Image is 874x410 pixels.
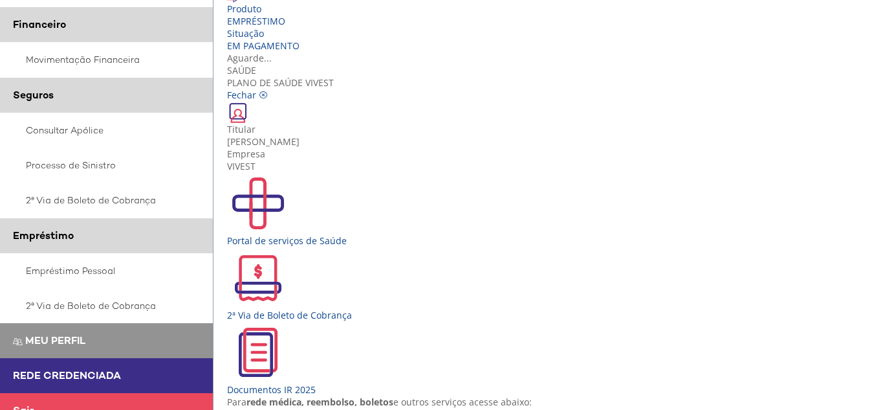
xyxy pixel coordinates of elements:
span: Empréstimo [13,229,74,242]
img: ir2024.svg [227,321,289,383]
span: Meu perfil [25,334,85,347]
div: Situação [227,27,300,40]
img: PortalSaude.svg [227,172,289,234]
div: Produto [227,3,300,15]
img: Meu perfil [13,337,23,347]
b: rede médica, reembolso, boletos [246,396,393,408]
span: Financeiro [13,17,66,31]
span: Fechar [227,89,256,101]
span: Rede Credenciada [13,369,121,382]
div: EMPRÉSTIMO [227,15,300,27]
img: ico_carteirinha.png [227,101,249,123]
span: EM PAGAMENTO [227,40,300,52]
img: 2ViaCobranca.svg [227,247,289,309]
span: Seguros [13,88,54,102]
a: Fechar [227,89,268,101]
